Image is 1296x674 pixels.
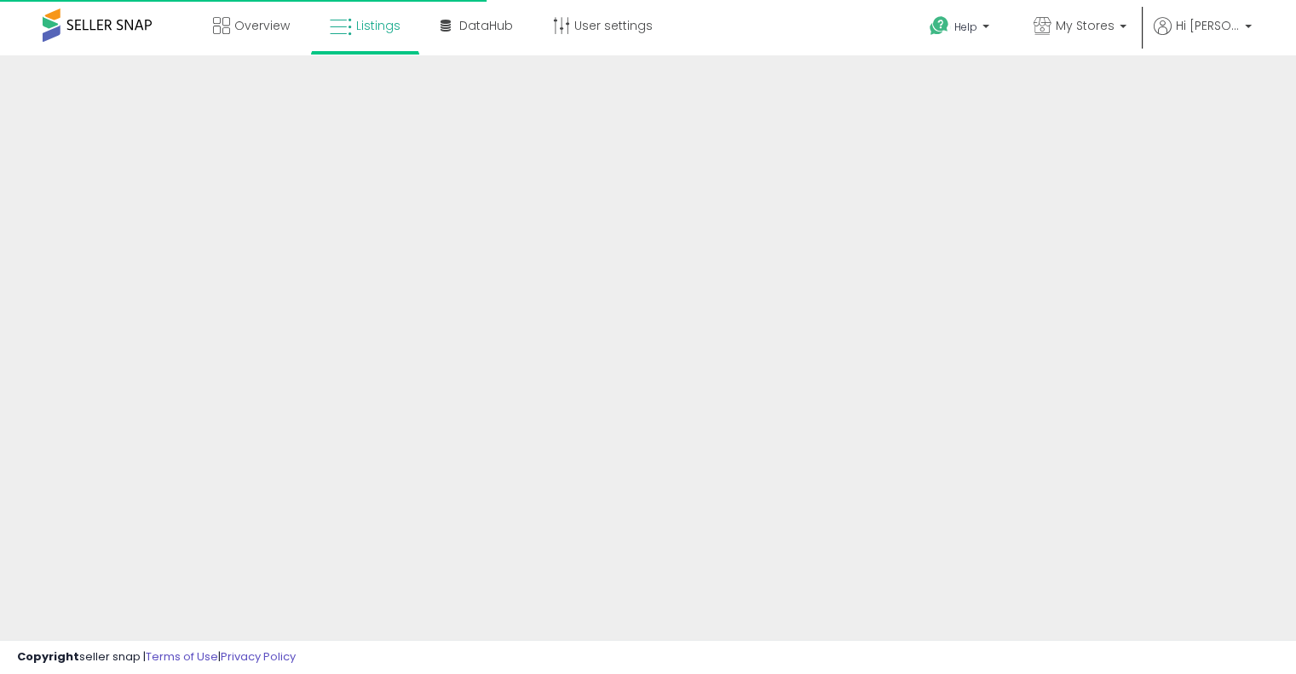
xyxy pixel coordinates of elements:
span: Listings [356,17,400,34]
strong: Copyright [17,648,79,665]
span: DataHub [459,17,513,34]
span: Help [954,20,977,34]
a: Help [916,3,1006,55]
div: seller snap | | [17,649,296,665]
span: My Stores [1056,17,1115,34]
a: Hi [PERSON_NAME] [1154,17,1252,55]
i: Get Help [929,15,950,37]
a: Terms of Use [146,648,218,665]
a: Privacy Policy [221,648,296,665]
span: Overview [234,17,290,34]
span: Hi [PERSON_NAME] [1176,17,1240,34]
